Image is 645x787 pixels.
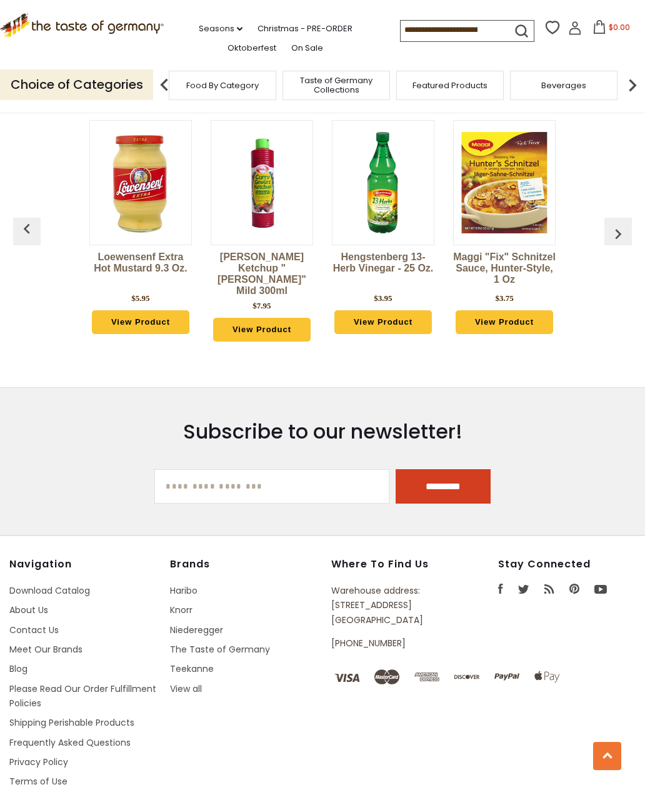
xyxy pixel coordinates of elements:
a: Haribo [170,584,197,597]
a: Food By Category [186,81,259,90]
a: Niederegger [170,624,223,636]
a: Frequently Asked Questions [9,736,131,749]
img: Hela Curry Ketchup [211,132,312,233]
h4: Navigation [9,558,159,571]
a: Hengstenberg 13-Herb Vinegar - 25 oz. [332,251,434,289]
a: About Us [9,604,48,616]
a: [PHONE_NUMBER] [331,637,406,649]
h4: Stay Connected [498,558,636,571]
div: $3.75 [495,292,513,305]
a: On Sale [291,41,323,55]
img: Maggi [454,132,555,233]
a: View Product [213,318,311,342]
a: Oktoberfest [227,41,276,55]
a: Please Read Our Order Fulfillment Policies [9,683,156,709]
a: Shipping Perishable Products [9,716,134,729]
a: Download Catalog [9,584,90,597]
a: Taste of Germany Collections [286,76,386,94]
div: $5.95 [131,292,149,305]
img: previous arrow [608,224,628,244]
img: previous arrow [152,73,177,98]
a: Contact Us [9,624,59,636]
a: Seasons [199,22,242,36]
a: Teekanne [170,663,214,675]
img: Loewensenf Extra Hot Mustard 9.3 oz. [90,132,191,233]
a: View Product [334,310,432,334]
a: Privacy Policy [9,756,68,768]
div: $7.95 [252,300,271,312]
div: $3.95 [374,292,392,305]
h4: Brands [170,558,320,571]
a: Christmas - PRE-ORDER [257,22,352,36]
a: Beverages [541,81,586,90]
a: [PERSON_NAME] Ketchup "[PERSON_NAME]" Mild 300ml [211,251,313,297]
img: previous arrow [17,219,37,239]
a: The Taste of Germany [170,643,270,656]
a: Knorr [170,604,192,616]
img: Hengstenberg 13-Herb Vinegar - 25 oz. [332,132,434,233]
a: View Product [92,310,189,334]
button: $0.00 [584,20,637,39]
h3: Subscribe to our newsletter! [154,419,491,444]
img: next arrow [620,73,645,98]
a: View all [170,683,202,695]
a: View Product [456,310,553,334]
a: Meet Our Brands [9,643,82,656]
span: $0.00 [609,22,630,33]
h4: Where to find us [331,558,450,571]
a: Blog [9,663,27,675]
a: Maggi "Fix" Schnitzel Sauce, Hunter-Style, 1 oz [453,251,556,289]
a: Loewensenf Extra Hot Mustard 9.3 oz. [89,251,192,289]
a: Featured Products [412,81,487,90]
p: Warehouse address: [STREET_ADDRESS] [GEOGRAPHIC_DATA] [331,584,450,627]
